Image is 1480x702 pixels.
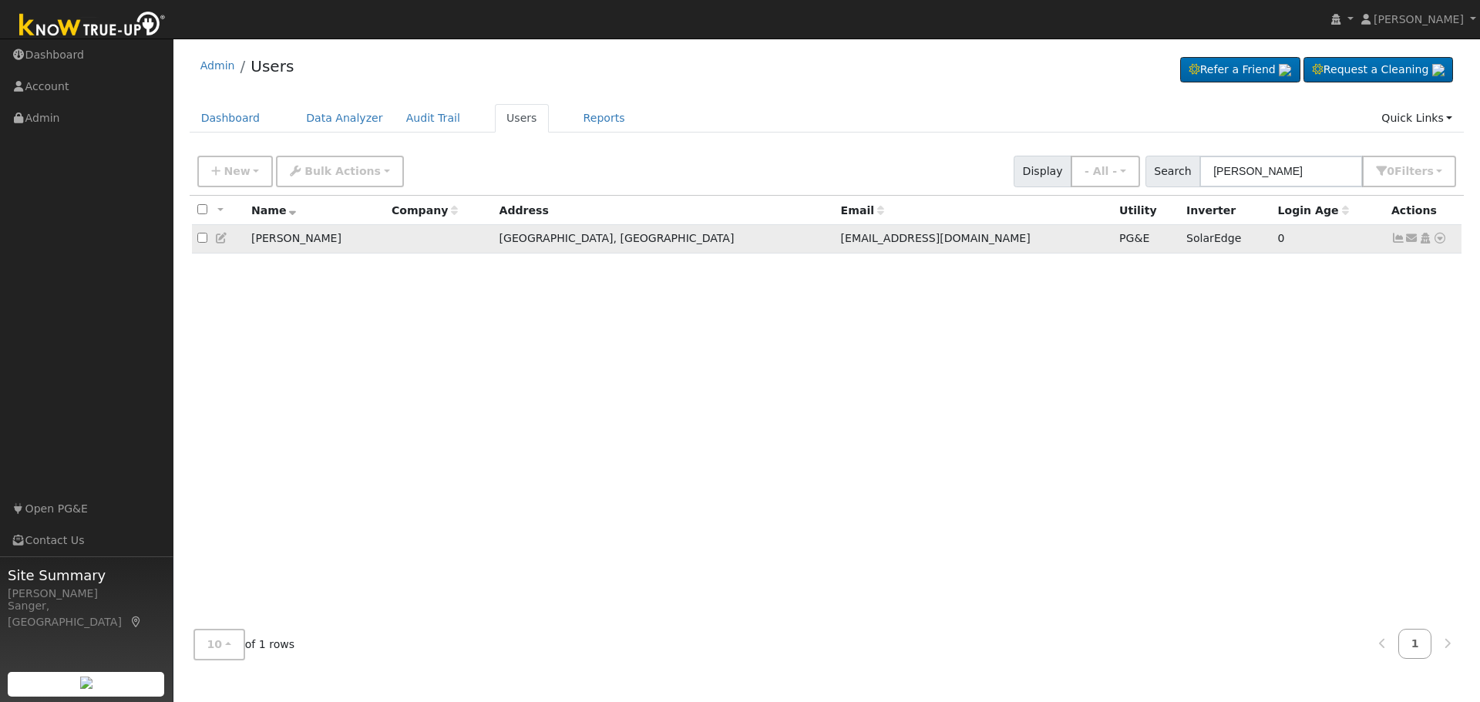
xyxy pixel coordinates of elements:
span: Days since last login [1278,204,1349,217]
a: Other actions [1433,230,1447,247]
a: Audit Trail [395,104,472,133]
span: [EMAIL_ADDRESS][DOMAIN_NAME] [841,232,1031,244]
a: Data Analyzer [294,104,395,133]
span: Name [251,204,297,217]
div: Utility [1119,203,1176,219]
button: Bulk Actions [276,156,403,187]
div: Address [499,203,830,219]
a: Request a Cleaning [1303,57,1453,83]
span: [PERSON_NAME] [1374,13,1464,25]
img: retrieve [1279,64,1291,76]
div: Actions [1391,203,1456,219]
button: - All - [1071,156,1140,187]
a: Users [251,57,294,76]
span: PG&E [1119,232,1149,244]
img: Know True-Up [12,8,173,43]
img: retrieve [1432,64,1445,76]
td: [PERSON_NAME] [246,225,386,254]
input: Search [1199,156,1363,187]
a: Refer a Friend [1180,57,1300,83]
a: Dashboard [190,104,272,133]
div: Sanger, [GEOGRAPHIC_DATA] [8,598,165,630]
span: Email [841,204,884,217]
div: [PERSON_NAME] [8,586,165,602]
span: Filter [1394,165,1434,177]
a: Users [495,104,549,133]
a: Show Graph [1391,232,1405,244]
img: retrieve [80,677,92,689]
a: Admin [200,59,235,72]
div: Inverter [1186,203,1267,219]
span: of 1 rows [193,629,295,660]
span: SolarEdge [1186,232,1241,244]
span: Bulk Actions [304,165,381,177]
span: Company name [392,204,458,217]
a: Reports [572,104,637,133]
span: Display [1014,156,1071,187]
a: 1 [1398,629,1432,659]
button: 10 [193,629,245,660]
span: s [1427,165,1433,177]
span: New [224,165,250,177]
a: Edit User [215,232,229,244]
button: New [197,156,274,187]
a: Map [129,616,143,628]
a: agrobinson1986@gmail.com [1405,230,1419,247]
a: Login As [1418,232,1432,244]
a: Quick Links [1370,104,1464,133]
button: 0Filters [1362,156,1456,187]
span: 10 [207,638,223,650]
span: Search [1145,156,1200,187]
td: [GEOGRAPHIC_DATA], [GEOGRAPHIC_DATA] [494,225,836,254]
span: Site Summary [8,565,165,586]
span: 08/13/2025 4:25:55 PM [1278,232,1285,244]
